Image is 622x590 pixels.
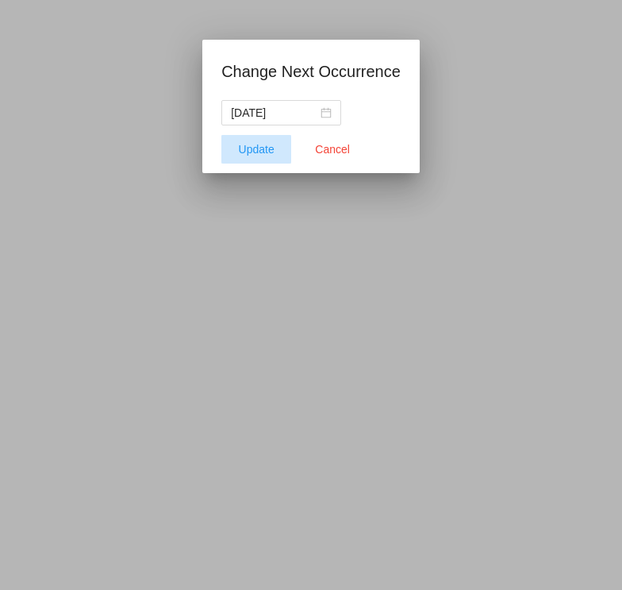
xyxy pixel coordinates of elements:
[239,143,275,156] span: Update
[221,59,401,84] h1: Change Next Occurrence
[231,104,317,121] input: Select date
[298,135,367,164] button: Close dialog
[221,135,291,164] button: Update
[315,143,350,156] span: Cancel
